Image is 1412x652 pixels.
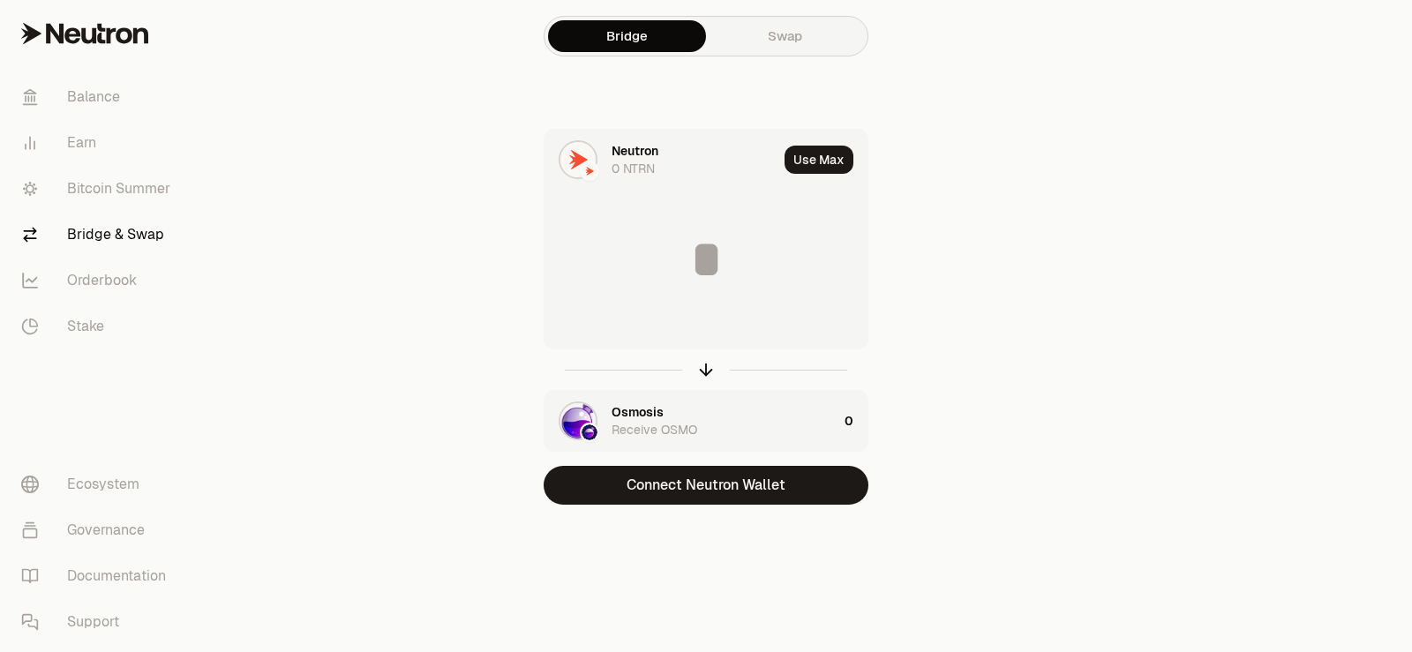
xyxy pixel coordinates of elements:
[612,160,655,177] div: 0 NTRN
[706,20,864,52] a: Swap
[7,74,191,120] a: Balance
[548,20,706,52] a: Bridge
[612,403,664,421] div: Osmosis
[7,212,191,258] a: Bridge & Swap
[544,466,868,505] button: Connect Neutron Wallet
[7,166,191,212] a: Bitcoin Summer
[545,130,777,190] div: NTRN LogoNeutron LogoNeutron0 NTRN
[7,461,191,507] a: Ecosystem
[7,507,191,553] a: Governance
[545,391,837,451] div: OSMO LogoOsmosis LogoOsmosisReceive OSMO
[785,146,853,174] button: Use Max
[7,304,191,349] a: Stake
[545,391,867,451] button: OSMO LogoOsmosis LogoOsmosisReceive OSMO0
[7,258,191,304] a: Orderbook
[7,599,191,645] a: Support
[612,142,658,160] div: Neutron
[582,163,597,179] img: Neutron Logo
[612,421,697,438] div: Receive OSMO
[7,120,191,166] a: Earn
[7,553,191,599] a: Documentation
[582,424,597,440] img: Osmosis Logo
[845,391,867,451] div: 0
[560,403,596,438] img: OSMO Logo
[560,142,596,177] img: NTRN Logo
